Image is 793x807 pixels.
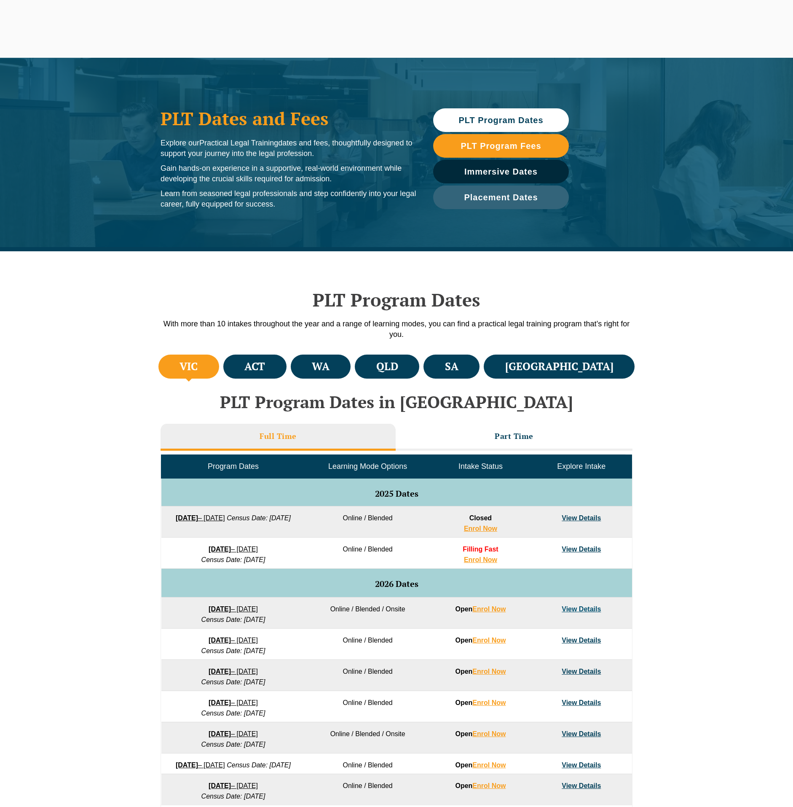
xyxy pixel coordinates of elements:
p: Gain hands-on experience in a supportive, real-world environment while developing the crucial ski... [161,163,416,184]
strong: Open [455,699,506,706]
a: Enrol Now [472,782,506,789]
span: Explore Intake [557,462,605,471]
a: [DATE]– [DATE] [209,699,258,706]
a: [DATE]– [DATE] [209,605,258,613]
a: View Details [562,605,601,613]
em: Census Date: [DATE] [201,678,265,686]
h4: QLD [376,360,398,374]
a: [DATE]– [DATE] [209,730,258,737]
h3: Part Time [495,431,533,441]
span: Closed [469,514,492,522]
a: Enrol Now [464,525,497,532]
strong: [DATE] [209,605,231,613]
strong: Open [455,637,506,644]
p: Explore our dates and fees, thoughtfully designed to support your journey into the legal profession. [161,138,416,159]
a: Placement Dates [433,186,569,209]
a: Enrol Now [464,556,497,563]
a: [DATE]– [DATE] [209,637,258,644]
a: Enrol Now [472,605,506,613]
em: Census Date: [DATE] [201,793,265,800]
strong: [DATE] [209,699,231,706]
strong: [DATE] [209,782,231,789]
span: Filling Fast [463,546,498,553]
a: View Details [562,699,601,706]
span: 2025 Dates [375,488,418,499]
p: With more than 10 intakes throughout the year and a range of learning modes, you can find a pract... [156,319,637,340]
em: Census Date: [DATE] [201,710,265,717]
a: Enrol Now [472,761,506,769]
a: PLT Program Fees [433,134,569,158]
span: PLT Program Dates [458,116,543,124]
h4: WA [312,360,330,374]
td: Online / Blended [305,629,430,660]
a: View Details [562,730,601,737]
p: Learn from seasoned legal professionals and step confidently into your legal career, fully equipp... [161,188,416,210]
td: Online / Blended [305,506,430,538]
span: Immersive Dates [464,167,538,176]
td: Online / Blended [305,753,430,774]
h1: PLT Dates and Fees [161,108,416,129]
span: Intake Status [458,462,503,471]
a: Enrol Now [472,730,506,737]
a: Enrol Now [472,668,506,675]
em: Census Date: [DATE] [201,556,265,563]
a: [DATE]– [DATE] [176,761,225,769]
a: View Details [562,761,601,769]
span: PLT Program Fees [461,142,541,150]
span: Placement Dates [464,193,538,202]
td: Online / Blended [305,691,430,722]
strong: Open [455,668,506,675]
strong: Open [455,730,506,737]
a: [DATE]– [DATE] [209,782,258,789]
h4: [GEOGRAPHIC_DATA] [505,360,614,374]
strong: Open [455,782,506,789]
em: Census Date: [DATE] [227,761,291,769]
h3: Full Time [260,431,297,441]
td: Online / Blended / Onsite [305,597,430,629]
td: Online / Blended [305,538,430,569]
a: PLT Program Dates [433,108,569,132]
td: Online / Blended [305,774,430,805]
td: Online / Blended / Onsite [305,722,430,753]
h2: PLT Program Dates in [GEOGRAPHIC_DATA] [156,393,637,411]
a: [DATE]– [DATE] [176,514,225,522]
strong: [DATE] [209,637,231,644]
a: View Details [562,514,601,522]
h2: PLT Program Dates [156,289,637,310]
a: [DATE]– [DATE] [209,546,258,553]
em: Census Date: [DATE] [227,514,291,522]
strong: [DATE] [176,514,198,522]
a: Enrol Now [472,699,506,706]
td: Online / Blended [305,660,430,691]
a: View Details [562,782,601,789]
em: Census Date: [DATE] [201,647,265,654]
h4: SA [445,360,458,374]
span: Practical Legal Training [199,139,278,147]
strong: [DATE] [176,761,198,769]
strong: Open [455,605,506,613]
strong: [DATE] [209,546,231,553]
h4: VIC [179,360,198,374]
em: Census Date: [DATE] [201,616,265,623]
a: View Details [562,637,601,644]
span: Program Dates [208,462,259,471]
a: [DATE]– [DATE] [209,668,258,675]
h4: ACT [244,360,265,374]
a: Immersive Dates [433,160,569,183]
strong: [DATE] [209,668,231,675]
em: Census Date: [DATE] [201,741,265,748]
strong: [DATE] [209,730,231,737]
a: View Details [562,668,601,675]
a: View Details [562,546,601,553]
strong: Open [455,761,506,769]
a: Enrol Now [472,637,506,644]
span: Learning Mode Options [328,462,407,471]
span: 2026 Dates [375,578,418,589]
